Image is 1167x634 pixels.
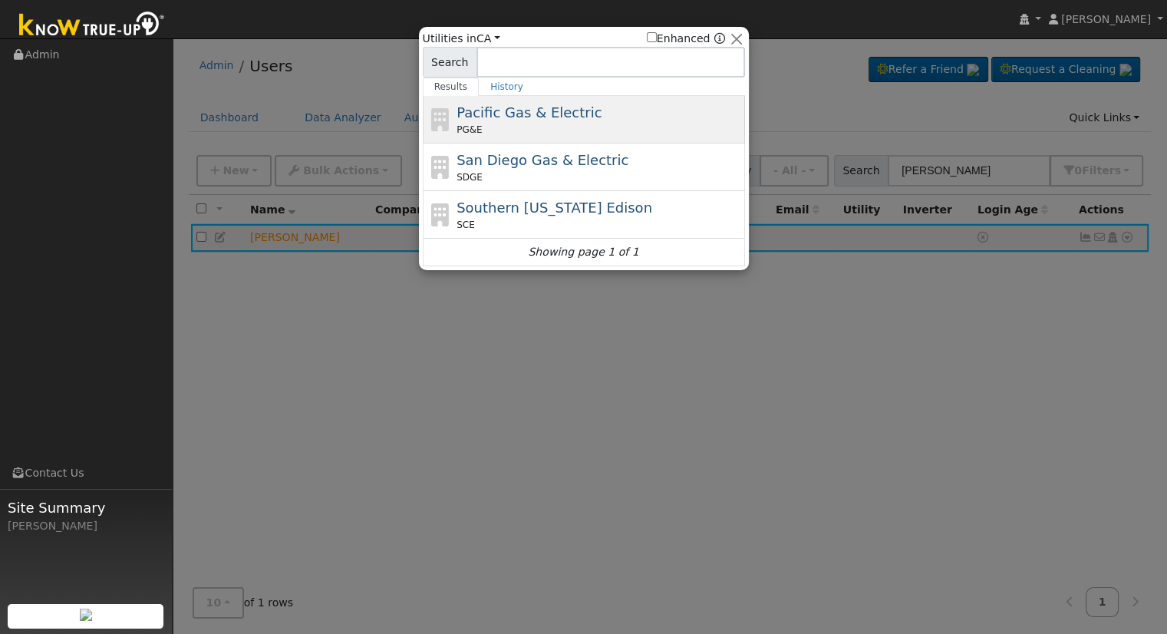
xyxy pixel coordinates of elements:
[457,170,483,184] span: SDGE
[457,218,475,232] span: SCE
[457,104,602,121] span: Pacific Gas & Electric
[457,200,652,216] span: Southern [US_STATE] Edison
[647,32,657,42] input: Enhanced
[714,32,724,45] a: Enhanced Providers
[423,31,500,47] span: Utilities in
[8,497,164,518] span: Site Summary
[1061,13,1151,25] span: [PERSON_NAME]
[476,32,500,45] a: CA
[80,609,92,621] img: retrieve
[423,78,480,96] a: Results
[423,47,477,78] span: Search
[647,31,710,47] label: Enhanced
[479,78,535,96] a: History
[8,518,164,534] div: [PERSON_NAME]
[12,8,173,43] img: Know True-Up
[647,31,725,47] span: Show enhanced providers
[528,244,638,260] i: Showing page 1 of 1
[457,123,482,137] span: PG&E
[457,152,628,168] span: San Diego Gas & Electric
